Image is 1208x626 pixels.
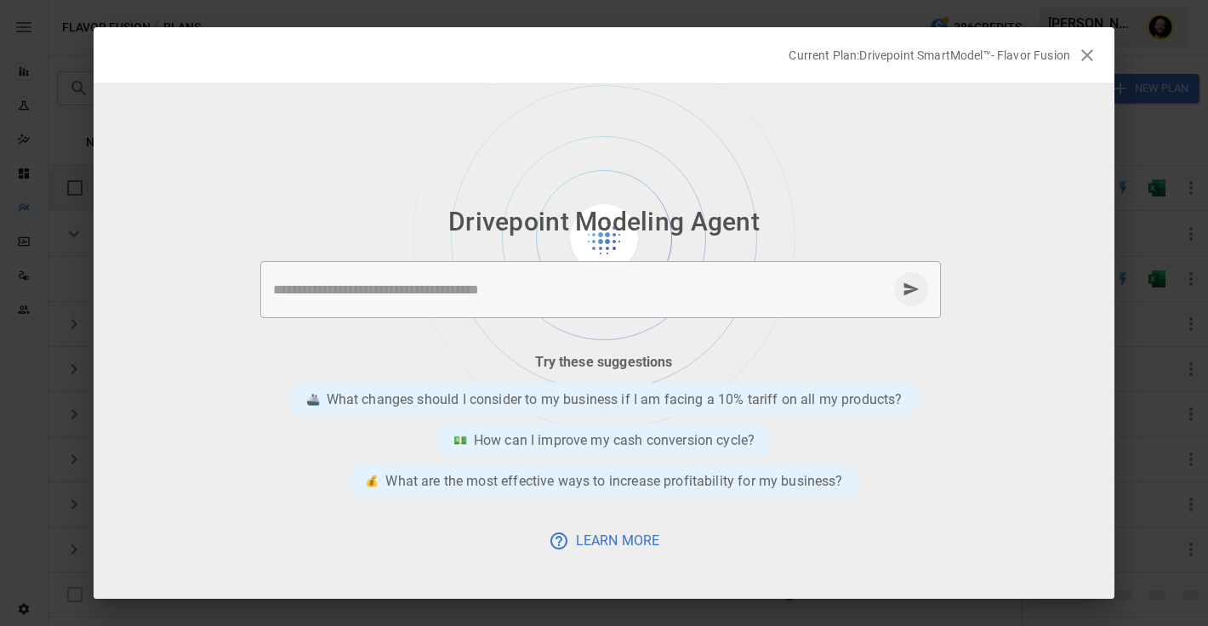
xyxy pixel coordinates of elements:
p: Drivepoint Modeling Agent [448,202,760,241]
p: What are the most effective ways to increase profitability for my business? [385,471,842,492]
p: Try these suggestions [535,352,672,373]
p: Learn More [576,531,660,551]
div: 💵How can I improve my cash conversion cycle? [437,424,771,458]
div: 💰 [365,471,379,492]
div: 🚢What changes should I consider to my business if I am facing a 10% tariff on all my products? [290,383,919,417]
div: 💵 [453,430,467,451]
p: How can I improve my cash conversion cycle? [474,430,755,451]
img: Background [413,84,795,430]
button: Learn More [537,526,672,555]
p: What changes should I consider to my business if I am facing a 10% tariff on all my products? [327,390,903,410]
p: Current Plan: Drivepoint SmartModel™- Flavor Fusion [789,47,1070,64]
div: 🚢 [306,390,320,410]
div: 💰What are the most effective ways to increase profitability for my business? [349,464,858,498]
